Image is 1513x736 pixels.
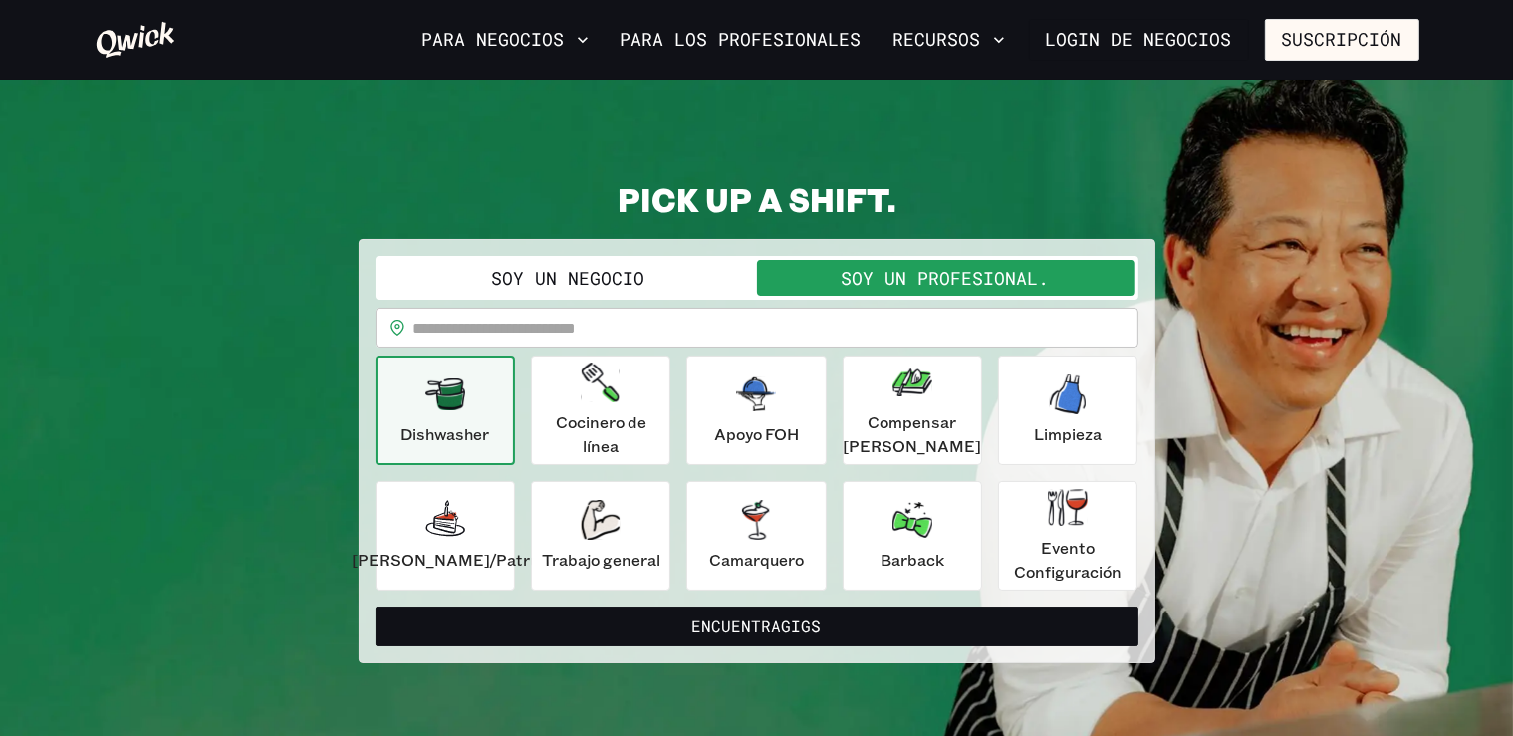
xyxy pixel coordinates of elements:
p: Evento Configuración [1005,536,1131,584]
button: Apoyo FOH [686,356,826,465]
button: Soy un profesional. [757,260,1135,296]
p: Compensar [PERSON_NAME] [843,410,981,458]
p: Cocinero de línea [538,410,663,458]
button: Camarquero [686,481,826,591]
p: Limpieza [1034,422,1102,446]
button: Suscripción [1265,19,1419,61]
button: Dishwasher [376,356,515,465]
button: [PERSON_NAME]/Patru [376,481,515,591]
button: Trabajo general [531,481,670,591]
button: Soy un negocio [379,260,757,296]
button: Cocinero de línea [531,356,670,465]
p: Camarquero [709,548,804,572]
button: Barback [843,481,982,591]
button: Evento Configuración [998,481,1137,591]
button: Recursos [885,23,1013,57]
p: Apoyo FOH [714,422,799,446]
p: Dishwasher [400,422,489,446]
button: EncuentraGigs [376,607,1138,646]
button: Limpieza [998,356,1137,465]
button: Para negocios [414,23,597,57]
p: Barback [881,548,944,572]
h2: PICK UP A SHIFT. [359,179,1155,219]
a: Para los profesionales [613,23,870,57]
p: Trabajo general [542,548,660,572]
a: Login de negocios [1029,19,1249,61]
p: [PERSON_NAME]/Patru [352,548,539,572]
button: Compensar [PERSON_NAME] [843,356,982,465]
